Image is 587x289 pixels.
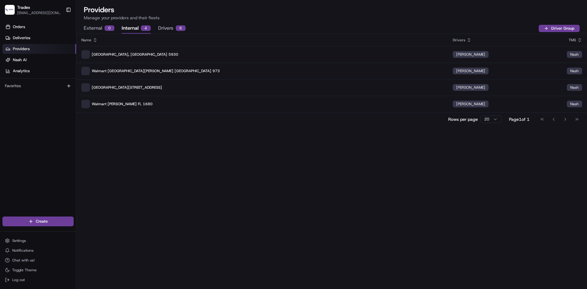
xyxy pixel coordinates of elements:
span: [PERSON_NAME] [456,69,485,73]
p: [GEOGRAPHIC_DATA], [GEOGRAPHIC_DATA] 5930 [81,50,443,59]
span: [PERSON_NAME] [456,85,485,90]
button: Create [2,217,74,226]
span: Knowledge Base [12,89,47,95]
span: Orders [13,24,25,30]
a: 📗Knowledge Base [4,86,49,97]
button: TradexTradex[EMAIL_ADDRESS][DOMAIN_NAME] [2,2,63,17]
button: Settings [2,236,74,245]
div: Nash [567,101,582,107]
div: Start new chat [21,58,100,65]
button: Log out [2,276,74,284]
img: Tradex [5,5,15,15]
div: 4 [141,25,151,31]
span: Create [36,219,48,224]
span: [PERSON_NAME] [456,52,485,57]
input: Clear [16,39,101,46]
h1: Providers [84,5,580,15]
div: Nash [567,84,582,91]
p: Rows per page [448,116,478,122]
p: Welcome 👋 [6,24,111,34]
div: TMS [567,38,582,43]
button: Chat with us! [2,256,74,265]
div: Drivers [453,38,557,43]
span: Log out [12,277,25,282]
button: Driver Group [539,25,580,32]
div: Page 1 of 1 [509,116,530,122]
button: External [84,23,114,34]
div: We're available if you need us! [21,65,77,69]
span: Nash AI [13,57,27,63]
p: [GEOGRAPHIC_DATA][STREET_ADDRESS] [81,83,443,92]
button: [EMAIL_ADDRESS][DOMAIN_NAME] [17,10,61,15]
a: Orders [2,22,76,32]
div: Nash [567,68,582,74]
span: Settings [12,238,26,243]
span: Chat with us! [12,258,35,263]
div: 6 [176,25,186,31]
button: Tradex [17,4,30,10]
span: Toggle Theme [12,268,37,272]
a: Powered byPylon [43,103,74,108]
img: Nash [6,6,18,18]
div: Favorites [2,81,74,91]
span: API Documentation [58,89,98,95]
img: 1736555255976-a54dd68f-1ca7-489b-9aae-adbdc363a1c4 [6,58,17,69]
button: Start new chat [104,60,111,68]
p: Walmart [PERSON_NAME] FL 1680 [81,100,443,108]
button: Toggle Theme [2,266,74,274]
button: Notifications [2,246,74,255]
div: 0 [105,25,114,31]
span: [PERSON_NAME] [456,102,485,106]
p: Manage your providers and their fleets [84,15,580,21]
span: Providers [13,46,30,52]
a: Analytics [2,66,76,76]
a: Deliveries [2,33,76,43]
span: Deliveries [13,35,30,41]
a: Nash AI [2,55,76,65]
span: Pylon [61,104,74,108]
span: Analytics [13,68,30,74]
a: 💻API Documentation [49,86,101,97]
span: Notifications [12,248,34,253]
div: 💻 [52,89,57,94]
div: 📗 [6,89,11,94]
button: Drivers [158,23,186,34]
a: Providers [2,44,76,54]
div: Nash [567,51,582,58]
div: Name [81,38,443,43]
button: Internal [122,23,151,34]
p: Walmart [GEOGRAPHIC_DATA][PERSON_NAME] [GEOGRAPHIC_DATA] 973 [81,67,443,75]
